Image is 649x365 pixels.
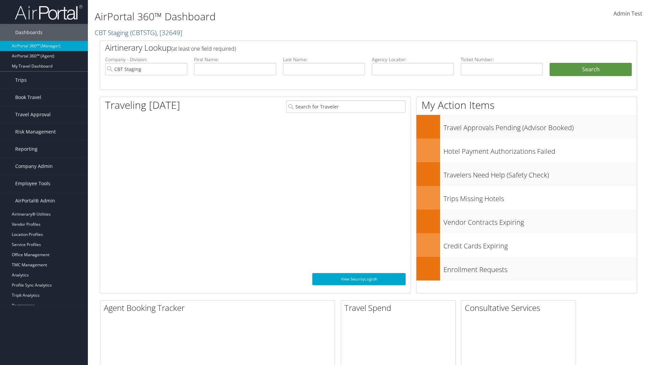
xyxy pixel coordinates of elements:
[465,302,576,314] h2: Consultative Services
[194,56,276,63] label: First Name:
[443,120,637,132] h3: Travel Approvals Pending (Advisor Booked)
[15,141,38,157] span: Reporting
[443,214,637,227] h3: Vendor Contracts Expiring
[443,238,637,251] h3: Credit Cards Expiring
[157,28,182,37] span: , [ 32649 ]
[105,42,587,53] h2: Airtinerary Lookup
[130,28,157,37] span: ( CBTSTG )
[416,257,637,281] a: Enrollment Requests
[443,167,637,180] h3: Travelers Need Help (Safety Check)
[443,143,637,156] h3: Hotel Payment Authorizations Failed
[443,262,637,274] h3: Enrollment Requests
[614,10,642,17] span: Admin Test
[344,302,455,314] h2: Travel Spend
[95,28,182,37] a: CBT Staging
[15,192,55,209] span: AirPortal® Admin
[15,175,50,192] span: Employee Tools
[15,89,41,106] span: Book Travel
[416,186,637,210] a: Trips Missing Hotels
[95,9,460,24] h1: AirPortal 360™ Dashboard
[15,24,43,41] span: Dashboards
[286,100,406,113] input: Search for Traveler
[416,162,637,186] a: Travelers Need Help (Safety Check)
[15,72,27,89] span: Trips
[550,63,632,76] button: Search
[15,158,53,175] span: Company Admin
[461,56,543,63] label: Ticket Number:
[283,56,365,63] label: Last Name:
[416,98,637,112] h1: My Action Items
[443,191,637,203] h3: Trips Missing Hotels
[614,3,642,24] a: Admin Test
[171,45,236,52] span: (at least one field required)
[416,210,637,233] a: Vendor Contracts Expiring
[15,123,56,140] span: Risk Management
[372,56,454,63] label: Agency Locator:
[416,115,637,139] a: Travel Approvals Pending (Advisor Booked)
[312,273,406,285] a: View SecurityLogic®
[105,98,180,112] h1: Traveling [DATE]
[416,139,637,162] a: Hotel Payment Authorizations Failed
[104,302,335,314] h2: Agent Booking Tracker
[105,56,187,63] label: Company - Division:
[15,4,82,20] img: airportal-logo.png
[416,233,637,257] a: Credit Cards Expiring
[15,106,51,123] span: Travel Approval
